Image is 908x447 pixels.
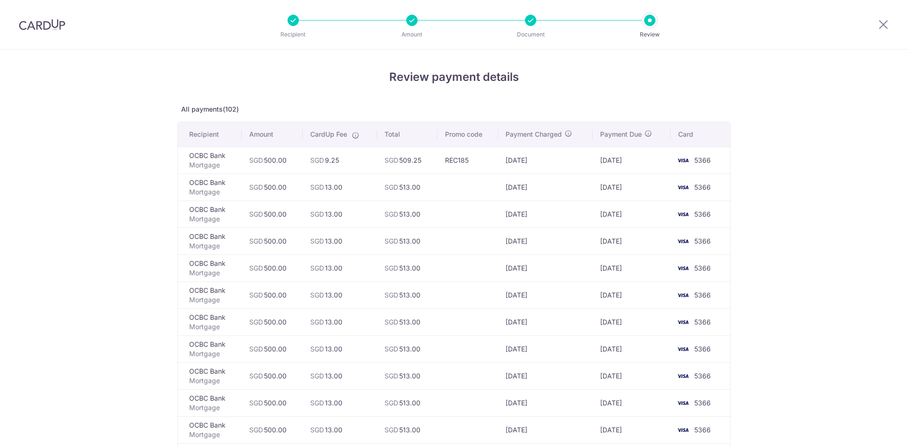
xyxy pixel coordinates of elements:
td: [DATE] [498,362,593,389]
td: 13.00 [303,335,377,362]
td: REC185 [437,147,498,174]
img: <span class="translation_missing" title="translation missing: en.account_steps.new_confirm_form.b... [673,424,692,436]
span: SGD [310,426,324,434]
span: 5366 [694,291,711,299]
th: Recipient [178,122,242,147]
td: 509.25 [377,147,437,174]
p: Mortgage [189,160,234,170]
p: Mortgage [189,349,234,359]
span: SGD [249,210,263,218]
td: 513.00 [377,416,437,443]
td: [DATE] [593,362,670,389]
span: SGD [384,345,398,353]
td: OCBC Bank [178,201,242,228]
p: Mortgage [189,403,234,412]
p: Mortgage [189,268,234,278]
span: 5366 [694,210,711,218]
td: [DATE] [593,228,670,254]
td: [DATE] [498,228,593,254]
span: SGD [310,345,324,353]
p: Mortgage [189,214,234,224]
td: 513.00 [377,281,437,308]
p: Document [496,30,566,39]
span: SGD [310,372,324,380]
p: Mortgage [189,187,234,197]
img: <span class="translation_missing" title="translation missing: en.account_steps.new_confirm_form.b... [673,316,692,328]
td: 500.00 [242,254,302,281]
img: <span class="translation_missing" title="translation missing: en.account_steps.new_confirm_form.b... [673,155,692,166]
span: SGD [384,426,398,434]
td: 13.00 [303,362,377,389]
iframe: Opens a widget where you can find more information [847,419,899,442]
p: Mortgage [189,430,234,439]
td: 13.00 [303,308,377,335]
span: 5366 [694,426,711,434]
span: SGD [310,156,324,164]
span: CardUp Fee [310,130,347,139]
span: SGD [249,183,263,191]
td: [DATE] [498,416,593,443]
th: Card [671,122,730,147]
p: All payments(102) [177,105,731,114]
td: 500.00 [242,147,302,174]
td: 513.00 [377,362,437,389]
span: SGD [249,399,263,407]
span: SGD [310,237,324,245]
td: 13.00 [303,254,377,281]
p: Mortgage [189,241,234,251]
td: 513.00 [377,228,437,254]
td: OCBC Bank [178,228,242,254]
span: SGD [310,318,324,326]
span: SGD [310,183,324,191]
img: <span class="translation_missing" title="translation missing: en.account_steps.new_confirm_form.b... [673,182,692,193]
span: SGD [249,318,263,326]
td: [DATE] [498,389,593,416]
span: SGD [384,237,398,245]
td: 513.00 [377,254,437,281]
td: [DATE] [593,147,670,174]
td: OCBC Bank [178,147,242,174]
span: SGD [249,264,263,272]
span: SGD [310,399,324,407]
td: [DATE] [498,335,593,362]
td: OCBC Bank [178,281,242,308]
span: 5366 [694,183,711,191]
td: 500.00 [242,308,302,335]
td: [DATE] [498,147,593,174]
td: [DATE] [498,254,593,281]
img: <span class="translation_missing" title="translation missing: en.account_steps.new_confirm_form.b... [673,343,692,355]
td: [DATE] [593,335,670,362]
td: [DATE] [593,389,670,416]
th: Amount [242,122,302,147]
span: 5366 [694,399,711,407]
td: [DATE] [593,308,670,335]
span: SGD [249,291,263,299]
span: SGD [249,156,263,164]
td: 13.00 [303,174,377,201]
span: Payment Due [600,130,642,139]
p: Amount [377,30,447,39]
span: SGD [310,264,324,272]
td: OCBC Bank [178,416,242,443]
td: [DATE] [498,174,593,201]
span: SGD [310,291,324,299]
td: OCBC Bank [178,308,242,335]
span: SGD [384,264,398,272]
td: 500.00 [242,201,302,228]
td: [DATE] [498,201,593,228]
span: SGD [384,183,398,191]
td: [DATE] [593,281,670,308]
td: 500.00 [242,335,302,362]
td: 13.00 [303,389,377,416]
span: SGD [384,156,398,164]
h4: Review payment details [177,69,731,86]
p: Mortgage [189,376,234,386]
td: [DATE] [593,254,670,281]
img: <span class="translation_missing" title="translation missing: en.account_steps.new_confirm_form.b... [673,289,692,301]
td: [DATE] [593,416,670,443]
span: 5366 [694,156,711,164]
img: <span class="translation_missing" title="translation missing: en.account_steps.new_confirm_form.b... [673,263,692,274]
td: [DATE] [593,174,670,201]
p: Recipient [258,30,328,39]
img: CardUp [19,19,65,30]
